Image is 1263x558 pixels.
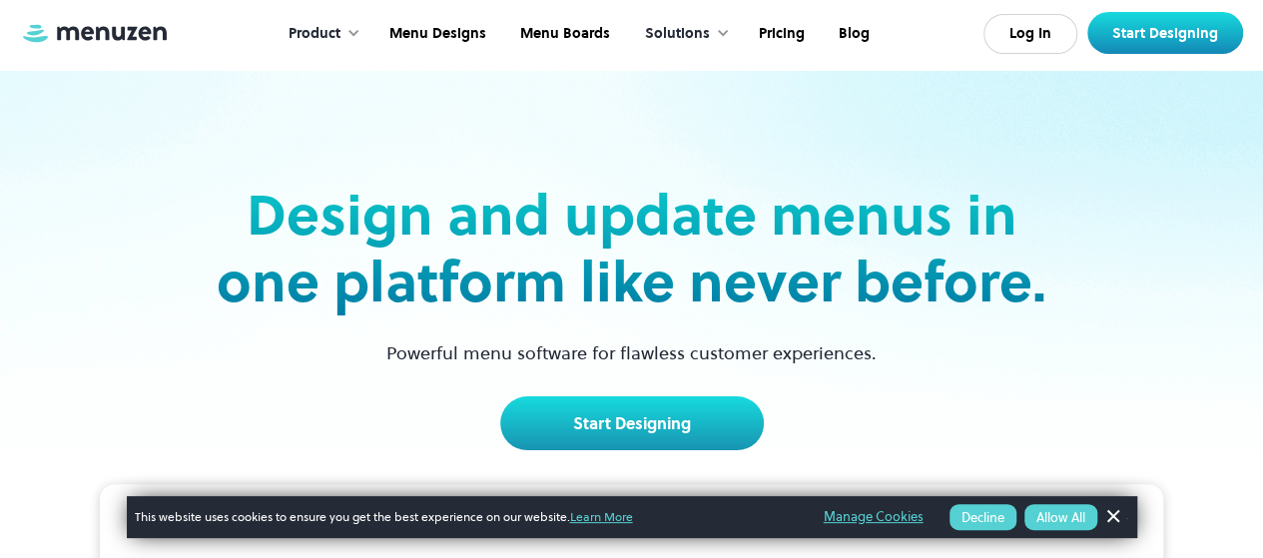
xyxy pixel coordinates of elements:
[135,508,796,526] span: This website uses cookies to ensure you get the best experience on our website.
[1024,504,1097,530] button: Allow All
[740,3,820,65] a: Pricing
[645,23,710,45] div: Solutions
[949,504,1016,530] button: Decline
[370,3,501,65] a: Menu Designs
[501,3,625,65] a: Menu Boards
[289,23,340,45] div: Product
[1097,502,1127,532] a: Dismiss Banner
[361,339,902,366] p: Powerful menu software for flawless customer experiences.
[570,508,633,525] a: Learn More
[625,3,740,65] div: Solutions
[820,3,885,65] a: Blog
[269,3,370,65] div: Product
[824,506,924,528] a: Manage Cookies
[500,396,764,450] a: Start Designing
[983,14,1077,54] a: Log In
[211,182,1053,315] h2: Design and update menus in one platform like never before.
[1087,12,1243,54] a: Start Designing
